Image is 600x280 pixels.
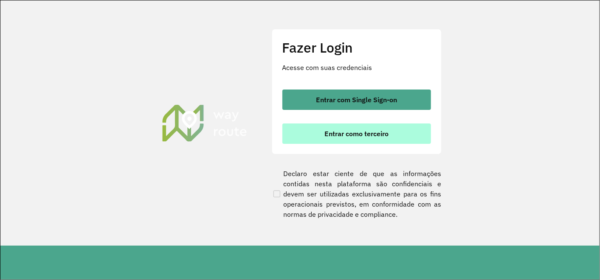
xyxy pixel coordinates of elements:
button: button [282,123,431,144]
label: Declaro estar ciente de que as informações contidas nesta plataforma são confidenciais e devem se... [272,168,442,219]
span: Entrar como terceiro [324,130,389,137]
button: button [282,90,431,110]
p: Acesse com suas credenciais [282,62,431,73]
img: Roteirizador AmbevTech [161,104,248,143]
h2: Fazer Login [282,39,431,56]
span: Entrar com Single Sign-on [316,96,397,103]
